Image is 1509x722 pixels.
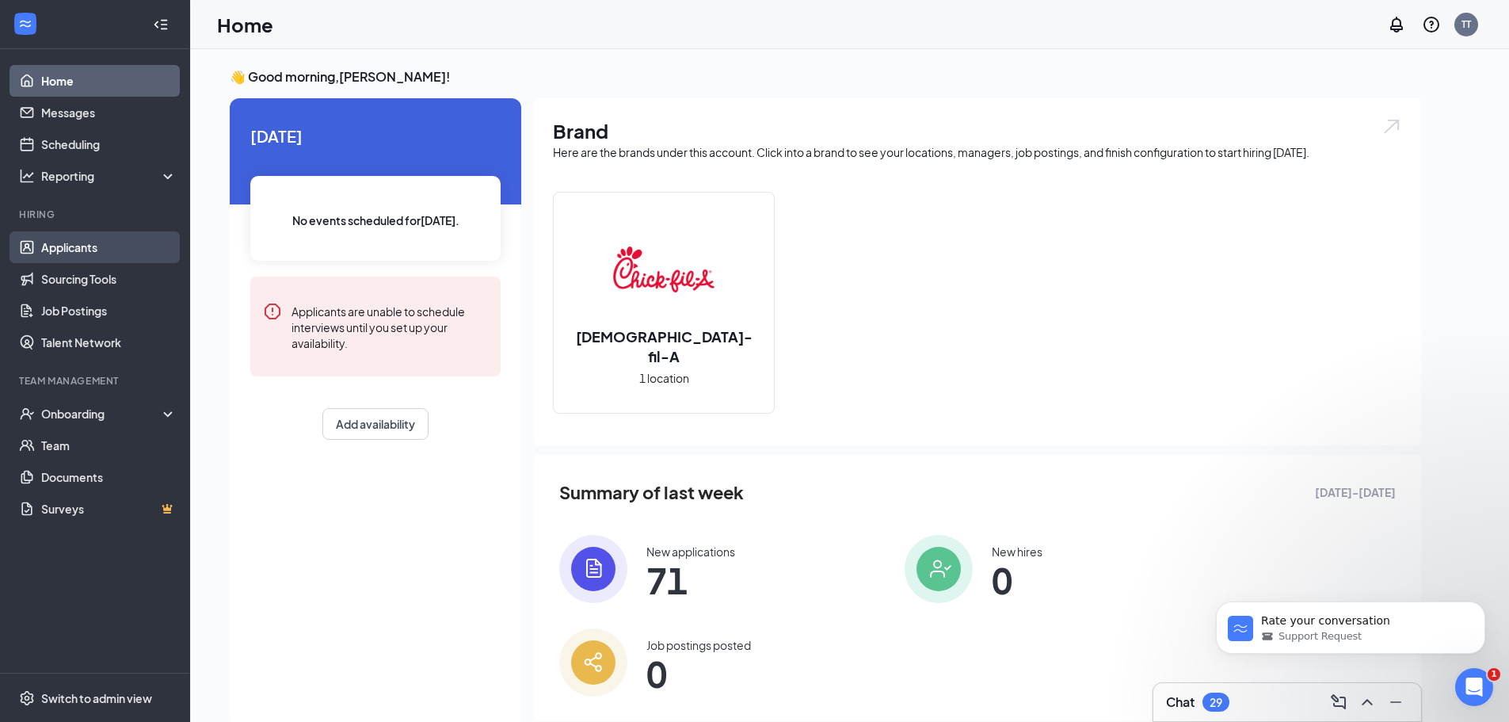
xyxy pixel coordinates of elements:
h1: Home [217,11,273,38]
div: Applicants are unable to schedule interviews until you set up your availability. [292,302,488,351]
img: open.6027fd2a22e1237b5b06.svg [1381,117,1402,136]
span: Summary of last week [559,479,744,506]
a: Scheduling [41,128,177,160]
img: icon [559,535,627,603]
iframe: Intercom notifications message [1192,568,1509,679]
div: Reporting [41,168,177,184]
span: [DATE] - [DATE] [1315,483,1396,501]
span: 1 location [639,369,689,387]
h1: Brand [553,117,1402,144]
button: Add availability [322,408,429,440]
svg: Error [263,302,282,321]
div: New hires [992,544,1042,560]
svg: QuestionInfo [1422,15,1441,34]
a: Team [41,430,177,461]
svg: UserCheck [19,406,35,422]
span: No events scheduled for [DATE] . [292,212,459,229]
svg: WorkstreamLogo [17,16,33,32]
svg: Notifications [1387,15,1406,34]
img: Chick-fil-A [613,219,714,320]
a: SurveysCrown [41,493,177,525]
button: ComposeMessage [1326,690,1351,715]
svg: ChevronUp [1358,693,1377,712]
a: Applicants [41,231,177,263]
img: icon [905,535,973,603]
div: Switch to admin view [41,690,152,706]
img: icon [559,628,627,697]
span: 1 [1488,668,1500,681]
div: 29 [1210,696,1222,709]
span: 71 [646,566,735,594]
svg: Settings [19,690,35,706]
button: ChevronUp [1355,690,1380,715]
a: Sourcing Tools [41,263,177,295]
h3: Chat [1166,693,1195,711]
span: 0 [992,566,1042,594]
div: Job postings posted [646,637,751,653]
div: Here are the brands under this account. Click into a brand to see your locations, managers, job p... [553,144,1402,160]
a: Job Postings [41,295,177,327]
svg: Collapse [153,17,169,32]
span: [DATE] [250,124,501,148]
span: 0 [646,659,751,688]
a: Talent Network [41,327,177,358]
a: Messages [41,97,177,128]
svg: Minimize [1386,693,1405,712]
svg: ComposeMessage [1329,693,1348,712]
h3: 👋 Good morning, [PERSON_NAME] ! [230,68,1421,86]
div: Team Management [19,374,173,388]
h2: [DEMOGRAPHIC_DATA]-fil-A [554,327,774,366]
div: Onboarding [41,406,163,422]
button: Minimize [1383,690,1408,715]
div: TT [1461,17,1471,31]
div: Hiring [19,208,173,221]
div: New applications [646,544,735,560]
svg: Analysis [19,168,35,184]
a: Home [41,65,177,97]
iframe: Intercom live chat [1455,668,1493,706]
a: Documents [41,461,177,493]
